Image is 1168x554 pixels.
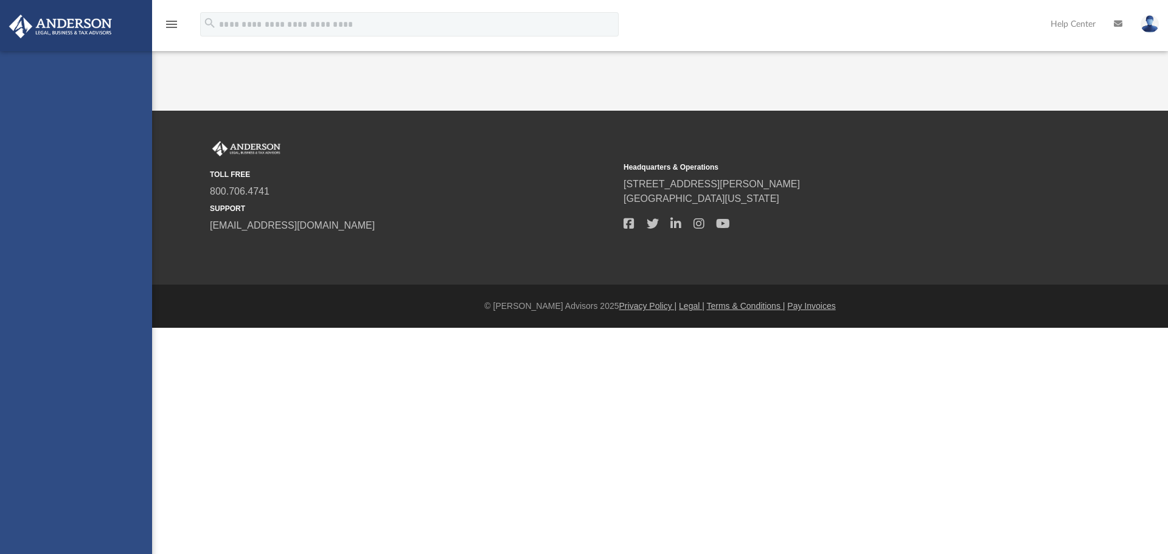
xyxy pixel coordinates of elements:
div: © [PERSON_NAME] Advisors 2025 [152,300,1168,313]
img: User Pic [1141,15,1159,33]
a: Privacy Policy | [619,301,677,311]
small: TOLL FREE [210,169,615,180]
a: [STREET_ADDRESS][PERSON_NAME] [624,179,800,189]
a: menu [164,23,179,32]
a: Terms & Conditions | [707,301,785,311]
a: [EMAIL_ADDRESS][DOMAIN_NAME] [210,220,375,230]
small: SUPPORT [210,203,615,214]
a: 800.706.4741 [210,186,269,196]
i: menu [164,17,179,32]
a: Legal | [679,301,704,311]
img: Anderson Advisors Platinum Portal [5,15,116,38]
a: Pay Invoices [787,301,835,311]
img: Anderson Advisors Platinum Portal [210,141,283,157]
i: search [203,16,217,30]
a: [GEOGRAPHIC_DATA][US_STATE] [624,193,779,204]
small: Headquarters & Operations [624,162,1029,173]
